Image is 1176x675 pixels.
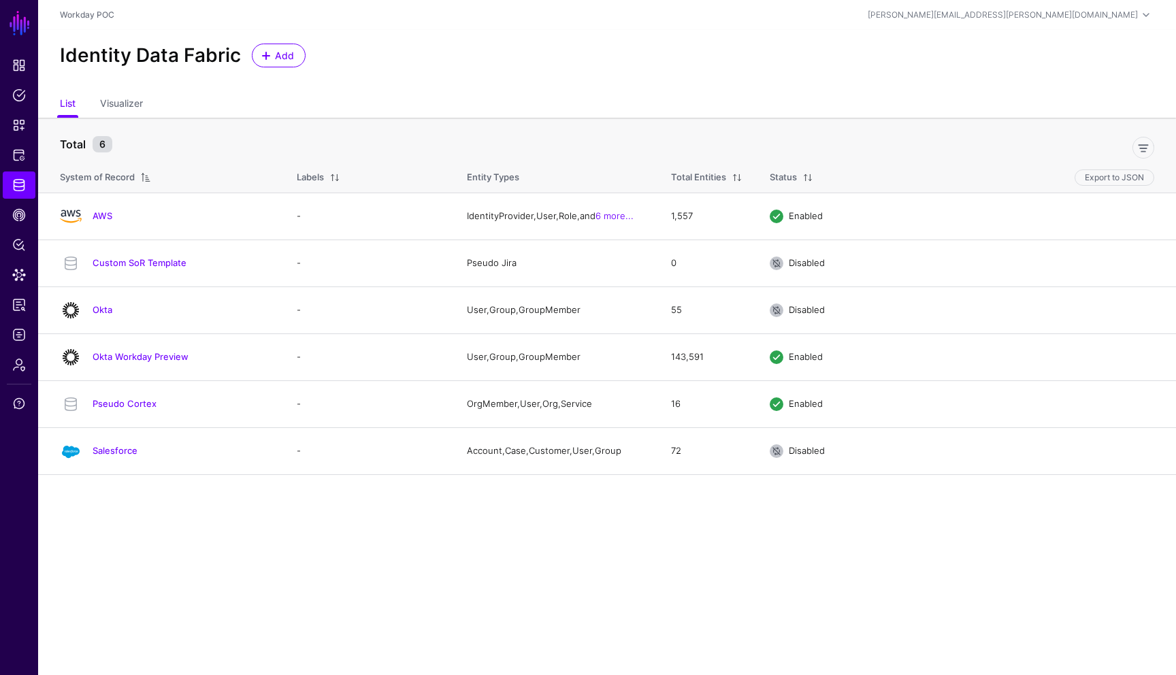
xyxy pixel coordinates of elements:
span: Logs [12,328,26,342]
td: Account, Case, Customer, User, Group [453,427,657,474]
span: Enabled [789,398,823,409]
td: - [283,240,453,286]
td: 55 [657,286,756,333]
a: 6 more... [595,210,634,221]
span: Support [12,397,26,410]
a: Admin [3,351,35,378]
a: Data Lens [3,261,35,289]
span: Reports [12,298,26,312]
a: Policy Lens [3,231,35,259]
div: Total Entities [671,171,726,184]
td: - [283,427,453,474]
a: Dashboard [3,52,35,79]
a: CAEP Hub [3,201,35,229]
img: svg+xml;base64,PHN2ZyB3aWR0aD0iNjQiIGhlaWdodD0iNjQiIHZpZXdCb3g9IjAgMCA2NCA2NCIgZmlsbD0ibm9uZSIgeG... [60,346,82,368]
a: Visualizer [100,92,143,118]
small: 6 [93,136,112,152]
span: Entity Types [467,171,519,182]
td: - [283,193,453,240]
a: SGNL [8,8,31,38]
span: Data Lens [12,268,26,282]
a: Policies [3,82,35,109]
td: 0 [657,240,756,286]
div: System of Record [60,171,135,184]
td: OrgMember, User, Org, Service [453,380,657,427]
a: Okta [93,304,112,315]
a: Salesforce [93,445,137,456]
td: Pseudo Jira [453,240,657,286]
a: Identity Data Fabric [3,171,35,199]
img: svg+xml;base64,PHN2ZyB4bWxucz0iaHR0cDovL3d3dy53My5vcmcvMjAwMC9zdmciIHhtbG5zOnhsaW5rPSJodHRwOi8vd3... [60,205,82,227]
td: - [283,286,453,333]
a: List [60,92,76,118]
img: svg+xml;base64,PHN2ZyB3aWR0aD0iNjQiIGhlaWdodD0iNjQiIHZpZXdCb3g9IjAgMCA2NCA2NCIgZmlsbD0ibm9uZSIgeG... [60,440,82,462]
a: AWS [93,210,112,221]
span: Identity Data Fabric [12,178,26,192]
a: Protected Systems [3,142,35,169]
strong: Total [60,137,86,151]
td: - [283,333,453,380]
td: User, Group, GroupMember [453,333,657,380]
a: Pseudo Cortex [93,398,157,409]
td: 72 [657,427,756,474]
a: Reports [3,291,35,318]
span: Dashboard [12,59,26,72]
a: Custom SoR Template [93,257,186,268]
button: Export to JSON [1075,169,1154,186]
span: Protected Systems [12,148,26,162]
span: Policy Lens [12,238,26,252]
div: Status [770,171,797,184]
a: Okta Workday Preview [93,351,189,362]
span: Enabled [789,210,823,221]
span: Disabled [789,304,825,315]
td: - [283,380,453,427]
a: Logs [3,321,35,348]
div: [PERSON_NAME][EMAIL_ADDRESS][PERSON_NAME][DOMAIN_NAME] [868,9,1138,21]
td: 143,591 [657,333,756,380]
span: Disabled [789,257,825,268]
a: Snippets [3,112,35,139]
a: Add [252,44,306,67]
span: Policies [12,88,26,102]
span: Enabled [789,351,823,362]
span: Add [274,48,296,63]
td: IdentityProvider, User, Role, and [453,193,657,240]
img: svg+xml;base64,PHN2ZyB3aWR0aD0iNjQiIGhlaWdodD0iNjQiIHZpZXdCb3g9IjAgMCA2NCA2NCIgZmlsbD0ibm9uZSIgeG... [60,299,82,321]
td: 1,557 [657,193,756,240]
div: Labels [297,171,324,184]
span: Disabled [789,445,825,456]
h2: Identity Data Fabric [60,44,241,67]
td: 16 [657,380,756,427]
span: Snippets [12,118,26,132]
a: Workday POC [60,10,114,20]
td: User, Group, GroupMember [453,286,657,333]
span: Admin [12,358,26,372]
span: CAEP Hub [12,208,26,222]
